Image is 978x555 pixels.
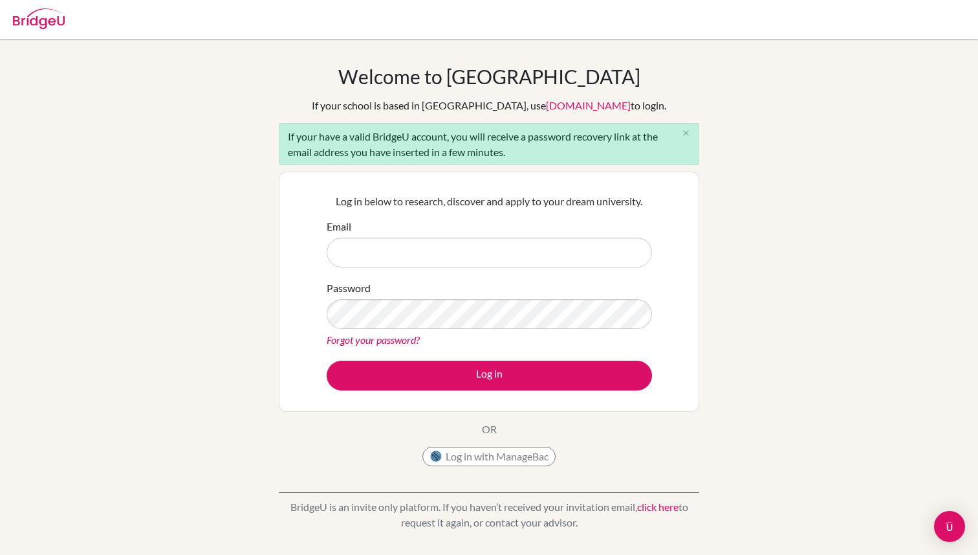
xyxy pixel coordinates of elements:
button: Close [673,124,699,143]
h1: Welcome to [GEOGRAPHIC_DATA] [338,65,640,88]
p: BridgeU is an invite only platform. If you haven’t received your invitation email, to request it ... [279,499,699,530]
p: OR [482,422,497,437]
div: If your have a valid BridgeU account, you will receive a password recovery link at the email addr... [279,123,699,165]
p: Log in below to research, discover and apply to your dream university. [327,194,652,209]
div: Open Intercom Messenger [934,511,965,542]
button: Log in with ManageBac [422,447,556,466]
label: Email [327,219,351,234]
label: Password [327,280,371,296]
div: If your school is based in [GEOGRAPHIC_DATA], use to login. [312,98,666,113]
i: close [681,128,691,138]
a: click here [637,501,679,513]
a: [DOMAIN_NAME] [546,99,631,111]
img: Bridge-U [13,8,65,29]
a: Forgot your password? [327,334,420,346]
button: Log in [327,361,652,391]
